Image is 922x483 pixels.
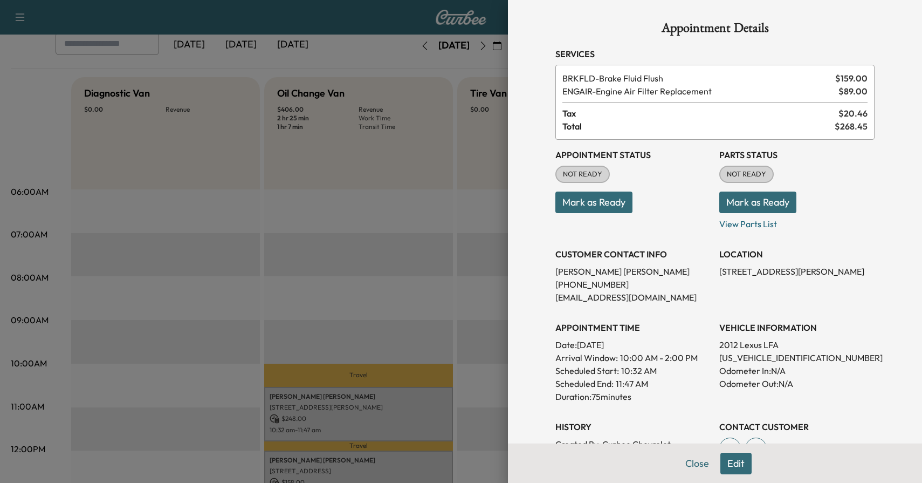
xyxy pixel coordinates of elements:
p: Scheduled End: [555,377,614,390]
span: Total [562,120,835,133]
p: View Parts List [719,213,875,230]
span: 10:00 AM - 2:00 PM [620,351,698,364]
h3: Services [555,47,875,60]
h3: History [555,420,711,433]
h3: CONTACT CUSTOMER [719,420,875,433]
h3: CUSTOMER CONTACT INFO [555,248,711,261]
span: Engine Air Filter Replacement [562,85,834,98]
h3: LOCATION [719,248,875,261]
p: [STREET_ADDRESS][PERSON_NAME] [719,265,875,278]
h3: APPOINTMENT TIME [555,321,711,334]
p: 10:32 AM [621,364,657,377]
h3: Appointment Status [555,148,711,161]
button: Close [678,453,716,474]
span: $ 159.00 [835,72,868,85]
span: $ 89.00 [838,85,868,98]
p: [US_VEHICLE_IDENTIFICATION_NUMBER] [719,351,875,364]
h3: Parts Status [719,148,875,161]
button: Mark as Ready [555,192,632,213]
p: Created By : Curbee Chevrolet [555,438,711,451]
p: Arrival Window: [555,351,711,364]
span: NOT READY [556,169,609,180]
button: Mark as Ready [719,192,796,213]
p: 11:47 AM [616,377,648,390]
p: Odometer Out: N/A [719,377,875,390]
span: Brake Fluid Flush [562,72,831,85]
span: $ 20.46 [838,107,868,120]
p: Date: [DATE] [555,338,711,351]
span: Tax [562,107,838,120]
span: $ 268.45 [835,120,868,133]
span: NOT READY [720,169,773,180]
p: [PHONE_NUMBER] [555,278,711,291]
button: Edit [720,453,752,474]
h1: Appointment Details [555,22,875,39]
p: Scheduled Start: [555,364,619,377]
p: [EMAIL_ADDRESS][DOMAIN_NAME] [555,291,711,304]
p: 2012 Lexus LFA [719,338,875,351]
p: Odometer In: N/A [719,364,875,377]
h3: VEHICLE INFORMATION [719,321,875,334]
p: Duration: 75 minutes [555,390,711,403]
p: [PERSON_NAME] [PERSON_NAME] [555,265,711,278]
